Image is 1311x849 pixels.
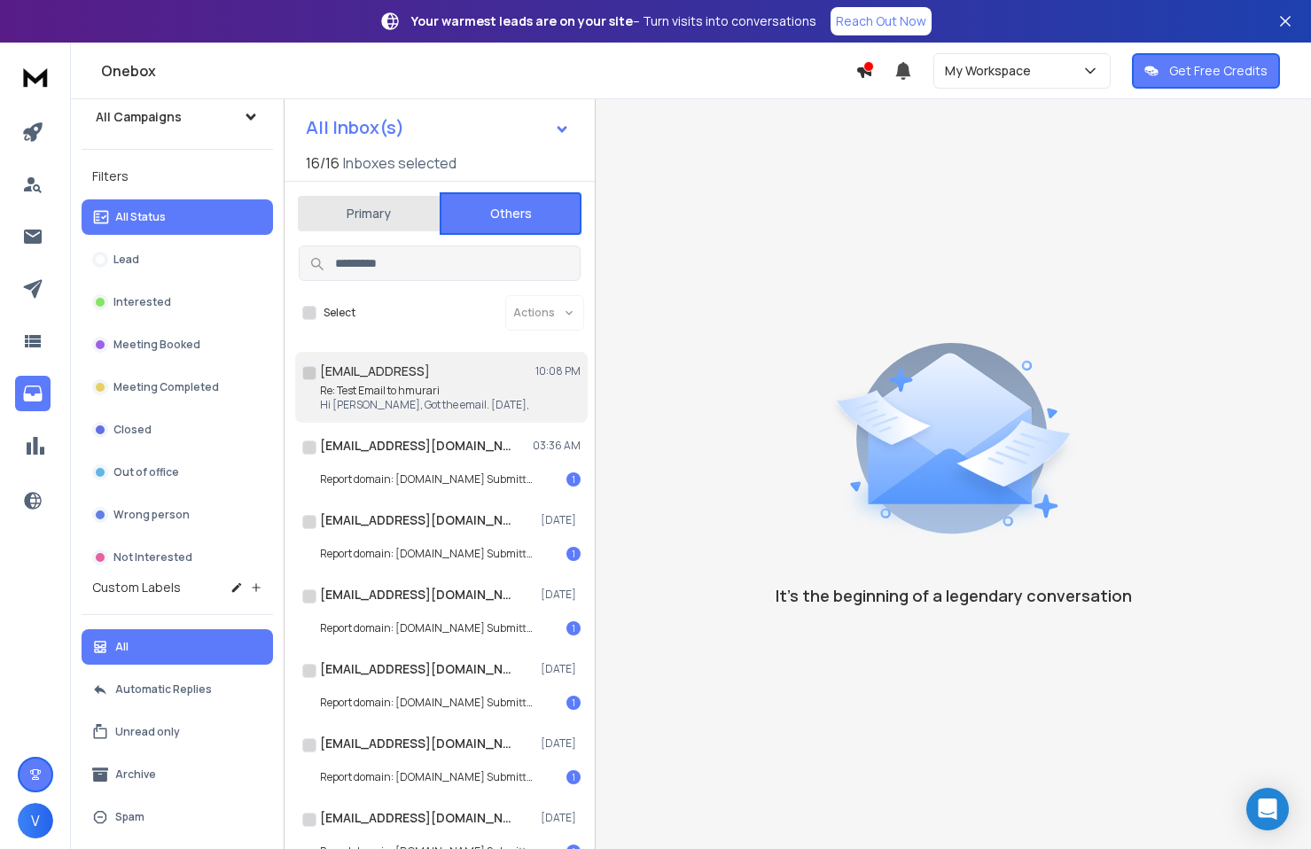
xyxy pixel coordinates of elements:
[320,696,533,710] p: Report domain: [DOMAIN_NAME] Submitter: [DOMAIN_NAME]
[566,621,581,635] div: 1
[320,735,515,752] h1: [EMAIL_ADDRESS][DOMAIN_NAME]
[115,210,166,224] p: All Status
[82,199,273,235] button: All Status
[115,810,144,824] p: Spam
[440,192,581,235] button: Others
[298,194,440,233] button: Primary
[113,380,219,394] p: Meeting Completed
[566,696,581,710] div: 1
[113,508,190,522] p: Wrong person
[115,682,212,697] p: Automatic Replies
[1169,62,1268,80] p: Get Free Credits
[115,640,129,654] p: All
[306,119,404,136] h1: All Inbox(s)
[292,110,584,145] button: All Inbox(s)
[306,152,339,174] span: 16 / 16
[113,253,139,267] p: Lead
[541,662,581,676] p: [DATE]
[113,295,171,309] p: Interested
[113,550,192,565] p: Not Interested
[411,12,816,30] p: – Turn visits into conversations
[115,767,156,782] p: Archive
[82,540,273,575] button: Not Interested
[776,583,1132,608] p: It’s the beginning of a legendary conversation
[82,672,273,707] button: Automatic Replies
[320,660,515,678] h1: [EMAIL_ADDRESS][DOMAIN_NAME]
[320,472,533,487] p: Report domain: [DOMAIN_NAME] Submitter: [DOMAIN_NAME]
[541,513,581,527] p: [DATE]
[541,736,581,751] p: [DATE]
[324,306,355,320] label: Select
[320,398,529,412] p: Hi [PERSON_NAME], Got the email. [DATE],
[320,809,515,827] h1: [EMAIL_ADDRESS][DOMAIN_NAME]
[320,511,515,529] h1: [EMAIL_ADDRESS][DOMAIN_NAME]
[82,714,273,750] button: Unread only
[320,437,515,455] h1: [EMAIL_ADDRESS][DOMAIN_NAME]
[82,455,273,490] button: Out of office
[320,586,515,604] h1: [EMAIL_ADDRESS][DOMAIN_NAME]
[535,364,581,378] p: 10:08 PM
[82,497,273,533] button: Wrong person
[541,588,581,602] p: [DATE]
[82,757,273,792] button: Archive
[101,60,855,82] h1: Onebox
[18,60,53,93] img: logo
[82,412,273,448] button: Closed
[566,472,581,487] div: 1
[18,803,53,838] button: V
[1132,53,1280,89] button: Get Free Credits
[343,152,457,174] h3: Inboxes selected
[115,725,180,739] p: Unread only
[320,384,529,398] p: Re: Test Email to hmurari
[82,629,273,665] button: All
[82,164,273,189] h3: Filters
[82,242,273,277] button: Lead
[566,770,581,784] div: 1
[411,12,633,29] strong: Your warmest leads are on your site
[836,12,926,30] p: Reach Out Now
[113,465,179,479] p: Out of office
[92,579,181,596] h3: Custom Labels
[945,62,1038,80] p: My Workspace
[113,423,152,437] p: Closed
[113,338,200,352] p: Meeting Booked
[82,284,273,320] button: Interested
[96,108,182,126] h1: All Campaigns
[82,799,273,835] button: Spam
[320,362,430,380] h1: [EMAIL_ADDRESS]
[82,99,273,135] button: All Campaigns
[541,811,581,825] p: [DATE]
[566,547,581,561] div: 1
[320,547,533,561] p: Report domain: [DOMAIN_NAME] Submitter: [DOMAIN_NAME]
[82,327,273,362] button: Meeting Booked
[533,439,581,453] p: 03:36 AM
[320,621,533,635] p: Report domain: [DOMAIN_NAME] Submitter: [DOMAIN_NAME]
[1246,788,1289,830] div: Open Intercom Messenger
[82,370,273,405] button: Meeting Completed
[831,7,932,35] a: Reach Out Now
[320,770,533,784] p: Report domain: [DOMAIN_NAME] Submitter: [DOMAIN_NAME]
